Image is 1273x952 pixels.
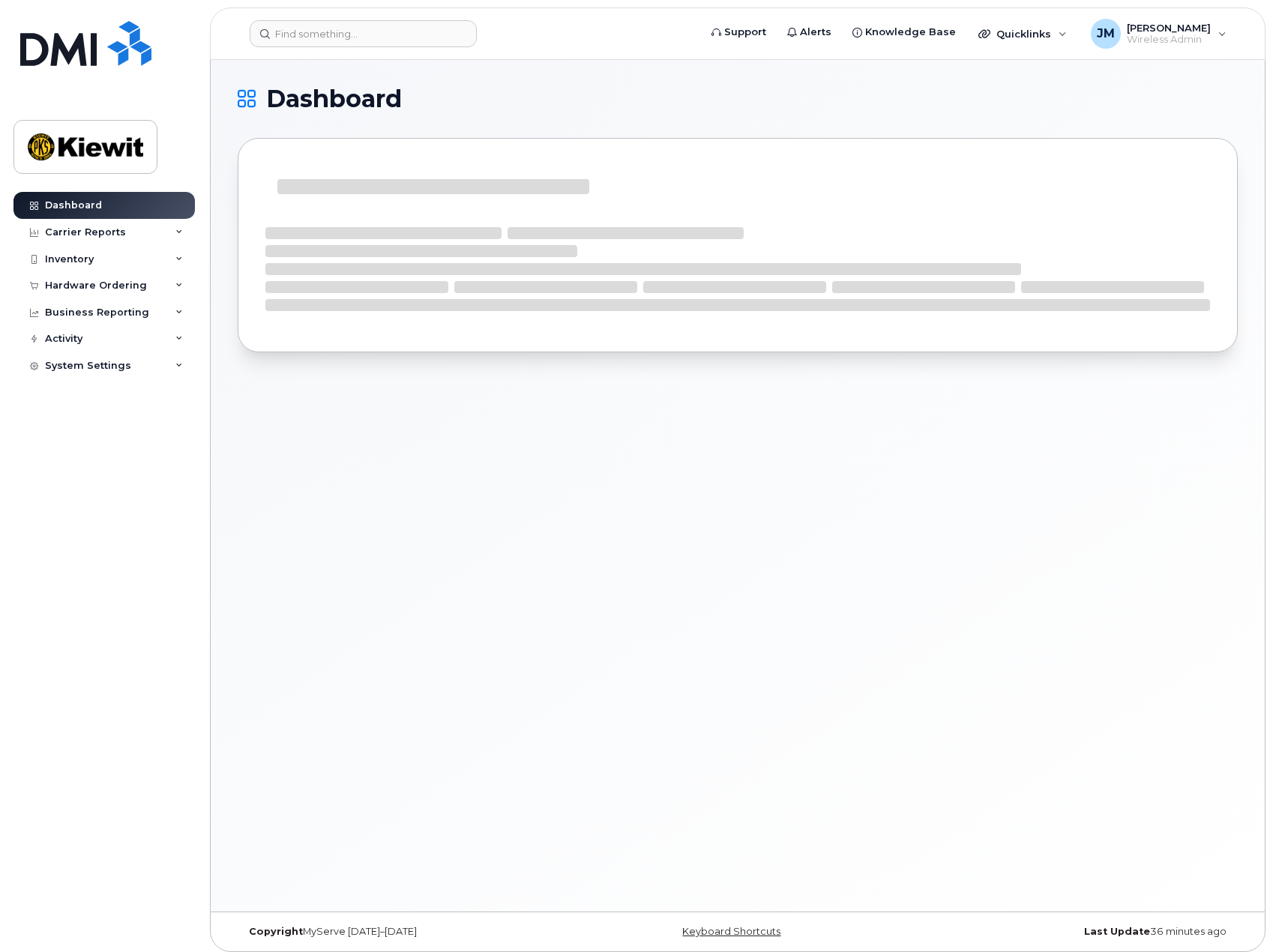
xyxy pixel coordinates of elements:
a: Keyboard Shortcuts [682,926,780,937]
div: 36 minutes ago [904,926,1238,938]
strong: Last Update [1084,926,1150,937]
strong: Copyright [249,926,303,937]
span: Dashboard [266,88,402,110]
div: MyServe [DATE]–[DATE] [238,926,571,938]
